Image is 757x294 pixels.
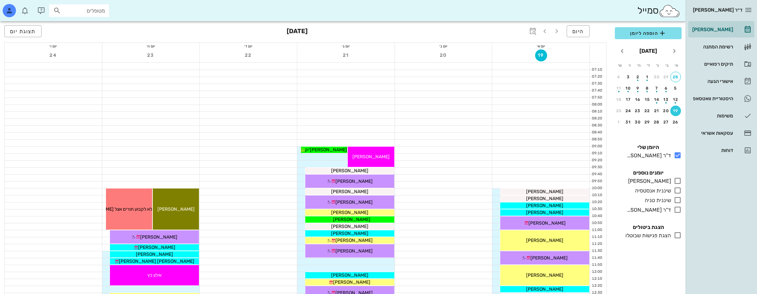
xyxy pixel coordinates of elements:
div: 8 [642,86,653,91]
div: 08:40 [590,130,604,135]
button: 27 [661,117,672,127]
span: [PERSON_NAME] [331,168,368,174]
button: 24 [623,106,634,116]
div: 7 [651,86,662,91]
span: [PERSON_NAME] [530,255,568,261]
div: 9 [632,86,643,91]
div: 07:30 [590,81,604,87]
div: 1 [614,120,624,124]
span: [PERSON_NAME] [335,179,373,184]
div: 30 [632,120,643,124]
div: 4 [614,75,624,79]
div: 16 [632,97,643,102]
div: יום ה׳ [102,43,200,49]
span: [PERSON_NAME] [526,238,563,243]
th: ה׳ [634,60,643,71]
div: 21 [651,109,662,113]
div: [PERSON_NAME] [625,177,671,185]
span: [PERSON_NAME] [526,272,563,278]
span: אילון כץ [147,272,161,278]
button: 3 [623,72,634,82]
div: דוחות [691,148,733,153]
div: 12:20 [590,283,604,289]
div: 10 [623,86,634,91]
div: 20 [661,109,672,113]
div: יום א׳ [492,43,590,49]
div: 24 [623,109,634,113]
div: 17 [623,97,634,102]
div: 5 [670,86,681,91]
div: 10:20 [590,199,604,205]
a: דוחות [688,142,754,158]
span: [PERSON_NAME] [PERSON_NAME] [119,258,194,264]
button: 31 [623,117,634,127]
div: 6 [661,86,672,91]
span: [PERSON_NAME] [331,231,368,236]
span: ד״ר [PERSON_NAME] [693,7,742,13]
span: 24 [47,52,59,58]
a: רשימת המתנה [688,39,754,55]
th: א׳ [672,60,681,71]
button: 7 [651,83,662,94]
span: [PERSON_NAME] [526,210,563,215]
a: [PERSON_NAME] [688,22,754,37]
div: הצגת פגישות שבוטלו [623,232,671,240]
button: 5 [670,83,681,94]
div: 08:50 [590,137,604,142]
button: היום [567,25,590,37]
div: 18 [614,97,624,102]
button: 19 [670,106,681,116]
div: 11:10 [590,234,604,240]
div: 10:40 [590,213,604,219]
span: לא לקבוע תורים אצל [PERSON_NAME] [76,206,152,212]
div: היסטוריית וואטסאפ [691,96,733,101]
button: תצוגת יום [4,25,42,37]
a: משימות [688,108,754,124]
div: 08:10 [590,109,604,114]
div: שיננית טניה [642,196,671,204]
span: [PERSON_NAME] [140,234,177,240]
div: 09:10 [590,151,604,156]
button: 28 [670,72,681,82]
div: 09:20 [590,158,604,163]
div: 25 [614,109,624,113]
div: 11 [614,86,624,91]
a: היסטוריית וואטסאפ [688,91,754,107]
div: תיקים רפואיים [691,61,733,67]
span: [PERSON_NAME] [526,189,563,194]
button: 30 [632,117,643,127]
div: 10:10 [590,192,604,198]
button: 18 [614,94,624,105]
button: 2 [632,72,643,82]
span: [PERSON_NAME] [331,224,368,229]
div: 27 [661,120,672,124]
span: הוספה ליומן [620,29,676,37]
button: 22 [242,49,254,61]
div: 23 [632,109,643,113]
button: 23 [632,106,643,116]
div: [PERSON_NAME] [691,27,733,32]
th: ש׳ [615,60,624,71]
button: 28 [651,117,662,127]
div: 07:50 [590,95,604,101]
div: 11:30 [590,248,604,254]
div: 08:00 [590,102,604,108]
span: 21 [340,52,352,58]
div: 1 [642,75,653,79]
div: 08:20 [590,116,604,121]
button: 20 [661,106,672,116]
div: 19 [670,109,681,113]
span: [PERSON_NAME] [333,279,370,285]
button: 29 [661,72,672,82]
span: [PERSON_NAME] [335,238,373,243]
th: ד׳ [644,60,652,71]
div: 2 [632,75,643,79]
div: ד"ר [PERSON_NAME] [624,152,671,160]
button: [DATE] [637,44,660,58]
button: 14 [651,94,662,105]
th: ג׳ [653,60,662,71]
div: 28 [651,120,662,124]
button: 23 [145,49,157,61]
div: 28 [671,75,681,79]
div: יום ג׳ [297,43,395,49]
